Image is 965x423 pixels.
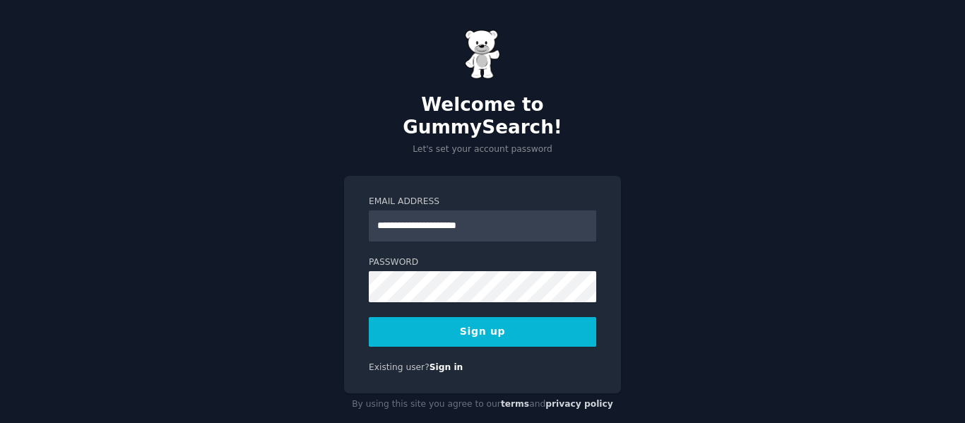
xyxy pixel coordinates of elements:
[545,399,613,409] a: privacy policy
[369,256,596,269] label: Password
[501,399,529,409] a: terms
[430,362,463,372] a: Sign in
[344,393,621,416] div: By using this site you agree to our and
[344,94,621,138] h2: Welcome to GummySearch!
[465,30,500,79] img: Gummy Bear
[369,362,430,372] span: Existing user?
[344,143,621,156] p: Let's set your account password
[369,317,596,347] button: Sign up
[369,196,596,208] label: Email Address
